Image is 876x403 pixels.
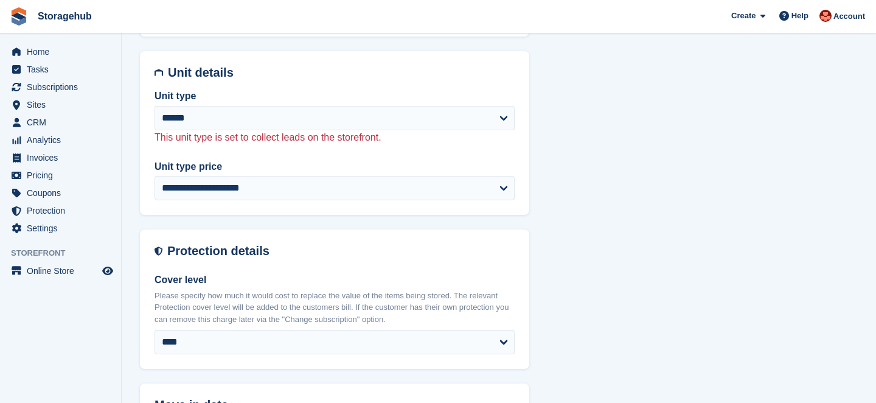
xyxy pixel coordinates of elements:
[27,184,100,201] span: Coupons
[6,43,115,60] a: menu
[6,96,115,113] a: menu
[10,7,28,26] img: stora-icon-8386f47178a22dfd0bd8f6a31ec36ba5ce8667c1dd55bd0f319d3a0aa187defe.svg
[27,149,100,166] span: Invoices
[155,244,162,258] img: insurance-details-icon-731ffda60807649b61249b889ba3c5e2b5c27d34e2e1fb37a309f0fde93ff34a.svg
[6,220,115,237] a: menu
[155,273,515,287] label: Cover level
[6,114,115,131] a: menu
[27,43,100,60] span: Home
[6,149,115,166] a: menu
[6,131,115,149] a: menu
[27,96,100,113] span: Sites
[155,159,515,174] label: Unit type price
[27,79,100,96] span: Subscriptions
[155,66,163,80] img: unit-details-icon-595b0c5c156355b767ba7b61e002efae458ec76ed5ec05730b8e856ff9ea34a9.svg
[6,184,115,201] a: menu
[155,290,515,326] p: Please specify how much it would cost to replace the value of the items being stored. The relevan...
[6,167,115,184] a: menu
[27,167,100,184] span: Pricing
[6,61,115,78] a: menu
[27,220,100,237] span: Settings
[27,262,100,279] span: Online Store
[6,202,115,219] a: menu
[33,6,97,26] a: Storagehub
[27,114,100,131] span: CRM
[833,10,865,23] span: Account
[100,264,115,278] a: Preview store
[731,10,756,22] span: Create
[27,202,100,219] span: Protection
[167,244,515,258] h2: Protection details
[155,89,515,103] label: Unit type
[27,61,100,78] span: Tasks
[6,79,115,96] a: menu
[155,130,515,145] p: This unit type is set to collect leads on the storefront.
[11,247,121,259] span: Storefront
[168,66,515,80] h2: Unit details
[6,262,115,279] a: menu
[819,10,832,22] img: Nick
[791,10,808,22] span: Help
[27,131,100,149] span: Analytics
